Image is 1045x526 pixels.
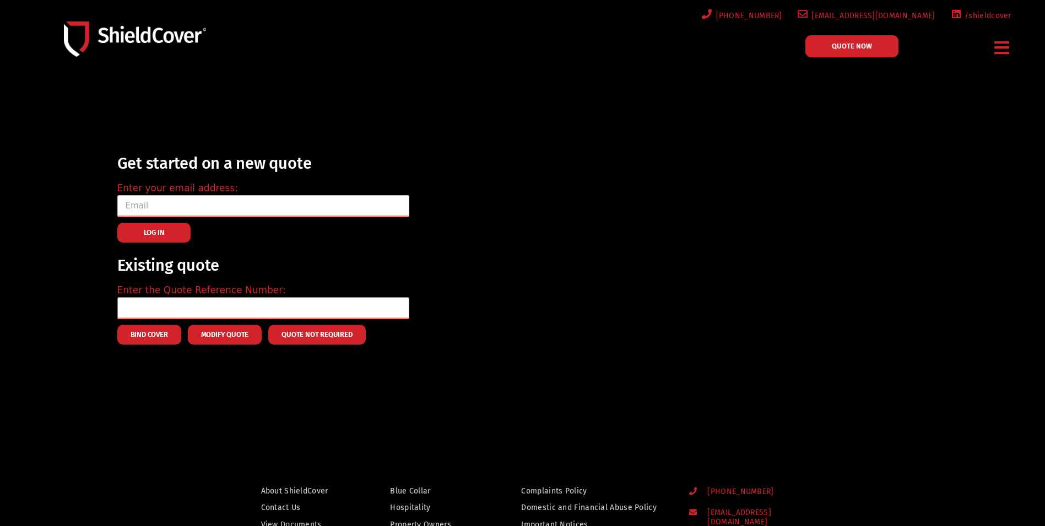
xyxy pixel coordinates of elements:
[281,334,352,336] span: Quote Not Required
[261,484,328,498] span: About ShieldCover
[805,35,898,57] a: QUOTE NOW
[117,155,409,173] h2: Get started on a new quote
[521,484,668,498] a: Complaints Policy
[117,325,181,345] button: Bind Cover
[261,484,343,498] a: About ShieldCover
[188,325,262,345] button: Modify Quote
[390,484,474,498] a: Blue Collar
[131,334,168,336] span: Bind Cover
[521,501,657,514] span: Domestic and Financial Abuse Policy
[261,501,301,514] span: Contact Us
[117,257,409,275] h2: Existing quote
[390,501,474,514] a: Hospitality
[390,501,430,514] span: Hospitality
[521,501,668,514] a: Domestic and Financial Abuse Policy
[795,9,935,23] a: [EMAIL_ADDRESS][DOMAIN_NAME]
[117,195,409,217] input: Email
[808,9,935,23] span: [EMAIL_ADDRESS][DOMAIN_NAME]
[117,223,191,243] button: LOG IN
[268,325,365,345] button: Quote Not Required
[961,9,1011,23] span: /shieldcover
[201,334,249,336] span: Modify Quote
[64,22,206,56] img: Shield-Cover-Underwriting-Australia-logo-full
[990,35,1014,61] div: Menu Toggle
[689,487,824,497] a: [PHONE_NUMBER]
[117,181,238,196] label: Enter your email address:
[699,487,773,497] span: [PHONE_NUMBER]
[832,42,872,50] span: QUOTE NOW
[712,9,782,23] span: [PHONE_NUMBER]
[700,9,782,23] a: [PHONE_NUMBER]
[949,9,1011,23] a: /shieldcover
[390,484,430,498] span: Blue Collar
[144,232,165,234] span: LOG IN
[521,484,587,498] span: Complaints Policy
[261,501,343,514] a: Contact Us
[117,283,286,298] label: Enter the Quote Reference Number:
